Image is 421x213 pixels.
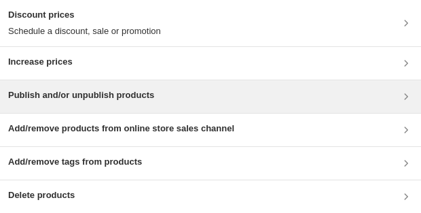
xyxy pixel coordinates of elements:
[8,8,161,22] h3: Discount prices
[8,122,234,135] h3: Add/remove products from online store sales channel
[8,155,142,169] h3: Add/remove tags from products
[8,24,161,38] p: Schedule a discount, sale or promotion
[8,189,75,202] h3: Delete products
[8,88,154,102] h3: Publish and/or unpublish products
[8,55,73,69] h3: Increase prices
